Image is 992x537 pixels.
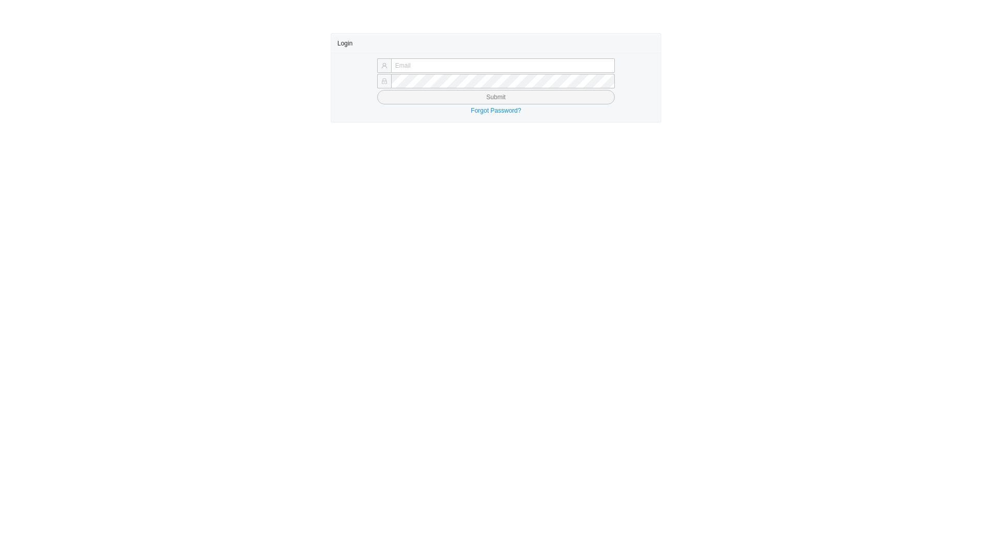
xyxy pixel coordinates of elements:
span: lock [381,78,388,84]
input: Email [391,58,615,73]
button: Submit [377,90,615,104]
span: user [381,63,388,69]
div: Login [337,34,655,53]
a: Forgot Password? [471,107,521,114]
